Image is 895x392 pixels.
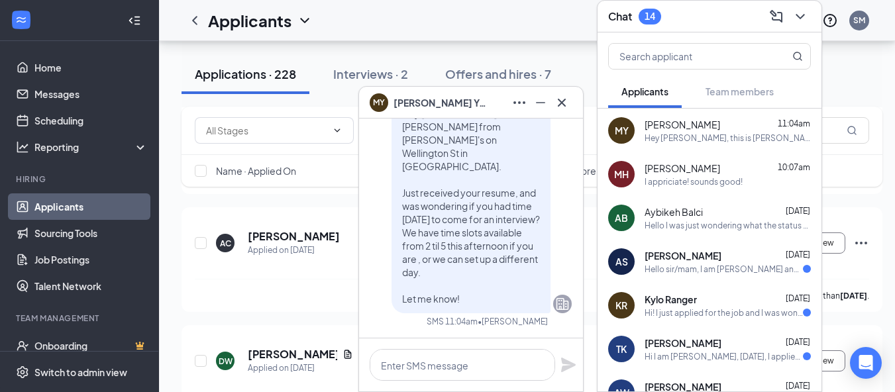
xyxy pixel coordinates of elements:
[332,125,342,136] svg: ChevronDown
[402,107,540,305] span: Hey [PERSON_NAME], this is [PERSON_NAME] from [PERSON_NAME]'s on Wellington St in [GEOGRAPHIC_DAT...
[853,15,865,26] div: SM
[511,95,527,111] svg: Ellipses
[128,14,141,27] svg: Collapse
[509,92,530,113] button: Ellipses
[615,299,627,312] div: KR
[645,118,720,131] span: [PERSON_NAME]
[645,220,811,231] div: Hello I was just wondering what the status of my application is. Thank you
[792,51,803,62] svg: MagnifyingGlass
[786,206,810,216] span: [DATE]
[554,95,570,111] svg: Cross
[297,13,313,28] svg: ChevronDown
[216,164,296,177] span: Name · Applied On
[34,273,148,299] a: Talent Network
[15,13,28,26] svg: WorkstreamLogo
[645,307,803,318] div: Hi! I just applied for the job and I was wondering about what part-time hours would look like? I'...
[645,11,655,22] div: 14
[645,132,811,144] div: Hey [PERSON_NAME], this is [PERSON_NAME] from [PERSON_NAME]'s on Wellington St in [GEOGRAPHIC_DAT...
[790,6,811,27] button: ChevronDown
[616,342,627,356] div: TK
[778,119,810,128] span: 11:04am
[248,347,337,362] h5: [PERSON_NAME]
[615,211,628,224] div: AB
[850,347,882,379] div: Open Intercom Messenger
[427,316,478,327] div: SMS 11:04am
[248,229,340,244] h5: [PERSON_NAME]
[34,193,148,220] a: Applicants
[645,293,697,306] span: Kylo Ranger
[786,381,810,391] span: [DATE]
[34,81,148,107] a: Messages
[206,123,327,138] input: All Stages
[706,85,774,97] span: Team members
[34,54,148,81] a: Home
[621,85,668,97] span: Applicants
[34,332,148,359] a: OnboardingCrown
[34,107,148,134] a: Scheduling
[778,162,810,172] span: 10:07am
[645,205,703,219] span: Aybikeh Balci
[766,6,787,27] button: ComposeMessage
[208,9,291,32] h1: Applicants
[195,66,296,82] div: Applications · 228
[248,244,340,257] div: Applied on [DATE]
[609,44,766,69] input: Search applicant
[853,235,869,251] svg: Ellipses
[394,95,486,110] span: [PERSON_NAME] Younger
[608,9,632,24] h3: Chat
[786,250,810,260] span: [DATE]
[187,13,203,28] svg: ChevronLeft
[768,9,784,24] svg: ComposeMessage
[615,255,628,268] div: AS
[645,336,721,350] span: [PERSON_NAME]
[219,356,233,367] div: DW
[560,357,576,373] svg: Plane
[220,238,231,249] div: AC
[478,316,548,327] span: • [PERSON_NAME]
[530,92,551,113] button: Minimize
[16,366,29,379] svg: Settings
[786,337,810,347] span: [DATE]
[645,176,743,187] div: I appriciate! sounds good!
[554,296,570,312] svg: Company
[34,140,148,154] div: Reporting
[645,249,721,262] span: [PERSON_NAME]
[645,264,803,275] div: Hello sir/mam, I am [PERSON_NAME] and looking for job in your store. I am currently working in [P...
[786,293,810,303] span: [DATE]
[645,351,803,362] div: Hi I am [PERSON_NAME], [DATE], I applied at your store for Crew Member position. I have more than...
[614,168,629,181] div: MH
[34,366,127,379] div: Switch to admin view
[34,220,148,246] a: Sourcing Tools
[822,13,838,28] svg: QuestionInfo
[792,9,808,24] svg: ChevronDown
[615,124,629,137] div: MY
[445,66,551,82] div: Offers and hires · 7
[333,66,408,82] div: Interviews · 2
[342,349,353,360] svg: Document
[847,125,857,136] svg: MagnifyingGlass
[34,246,148,273] a: Job Postings
[16,313,145,324] div: Team Management
[16,140,29,154] svg: Analysis
[551,92,572,113] button: Cross
[533,95,549,111] svg: Minimize
[840,291,867,301] b: [DATE]
[248,362,353,375] div: Applied on [DATE]
[645,162,720,175] span: [PERSON_NAME]
[16,173,145,185] div: Hiring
